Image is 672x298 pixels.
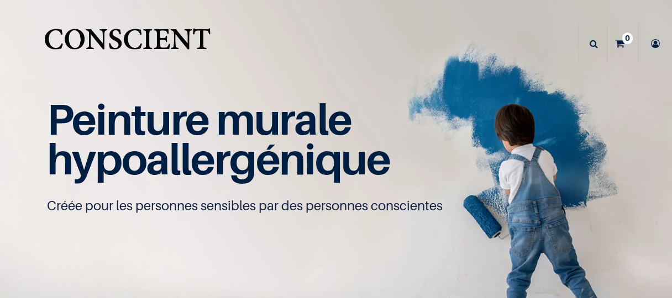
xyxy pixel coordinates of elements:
span: hypoallergénique [47,133,390,184]
span: Peinture murale [47,93,351,145]
sup: 0 [622,33,633,44]
p: Créée pour les personnes sensibles par des personnes conscientes [47,197,625,215]
a: 0 [607,24,638,63]
img: Conscient [42,22,213,66]
a: Logo of Conscient [42,22,213,66]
